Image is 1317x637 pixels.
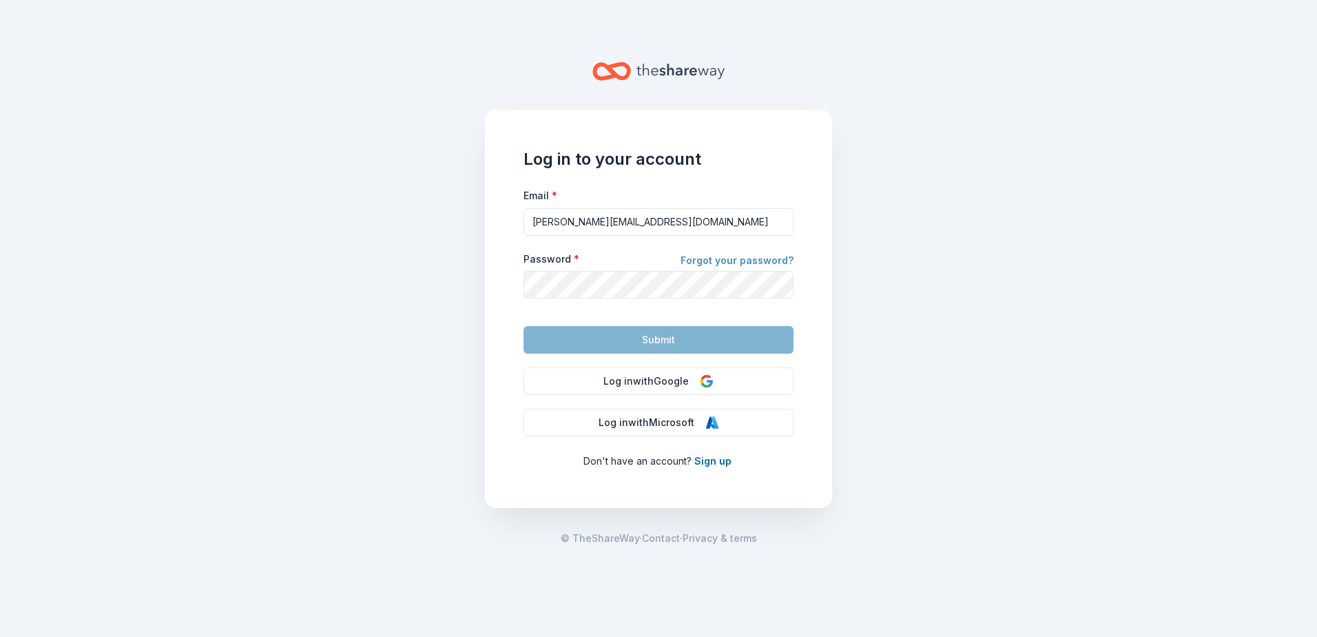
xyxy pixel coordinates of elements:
label: Email [523,189,557,203]
button: Log inwithGoogle [523,367,794,395]
a: Privacy & terms [683,530,757,547]
h1: Log in to your account [523,148,794,170]
a: Home [592,55,725,88]
span: · · [561,530,757,547]
label: Password [523,252,579,266]
span: Don ' t have an account? [583,455,692,467]
a: Contact [642,530,680,547]
span: © TheShareWay [561,532,639,544]
button: Log inwithMicrosoft [523,409,794,436]
a: Sign up [694,455,732,467]
a: Forgot your password? [681,252,794,272]
img: Google Logo [700,374,714,388]
img: Microsoft Logo [705,416,719,429]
